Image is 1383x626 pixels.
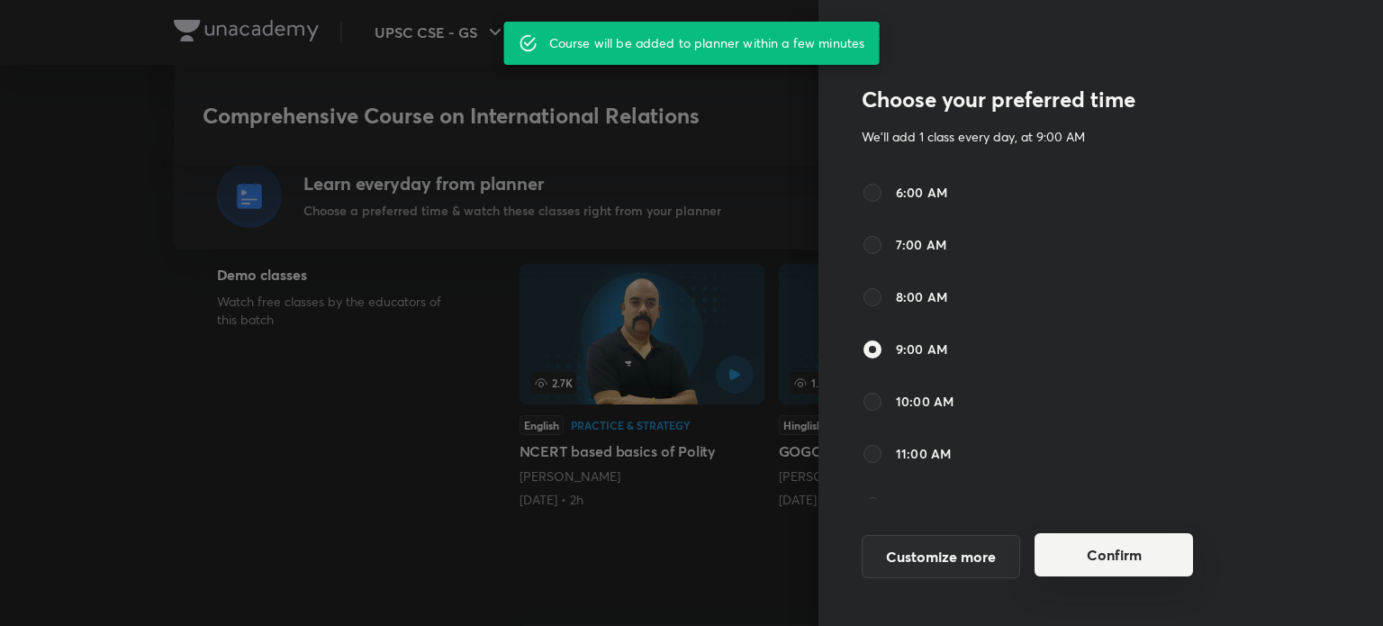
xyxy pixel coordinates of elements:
div: Course will be added to planner within a few minutes [549,27,865,59]
span: 9:00 AM [896,340,947,358]
span: 8:00 AM [896,287,947,306]
span: 7:00 AM [896,235,946,254]
span: 11:00 AM [896,444,951,463]
h3: Choose your preferred time [862,86,1236,113]
button: Customize more [862,535,1020,578]
p: We'll add 1 class every day, at 9:00 AM [862,127,1236,146]
span: 10:00 AM [896,392,954,411]
button: Confirm [1035,533,1193,576]
span: 6:00 AM [896,183,947,202]
span: 12:00 PM [896,496,951,515]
